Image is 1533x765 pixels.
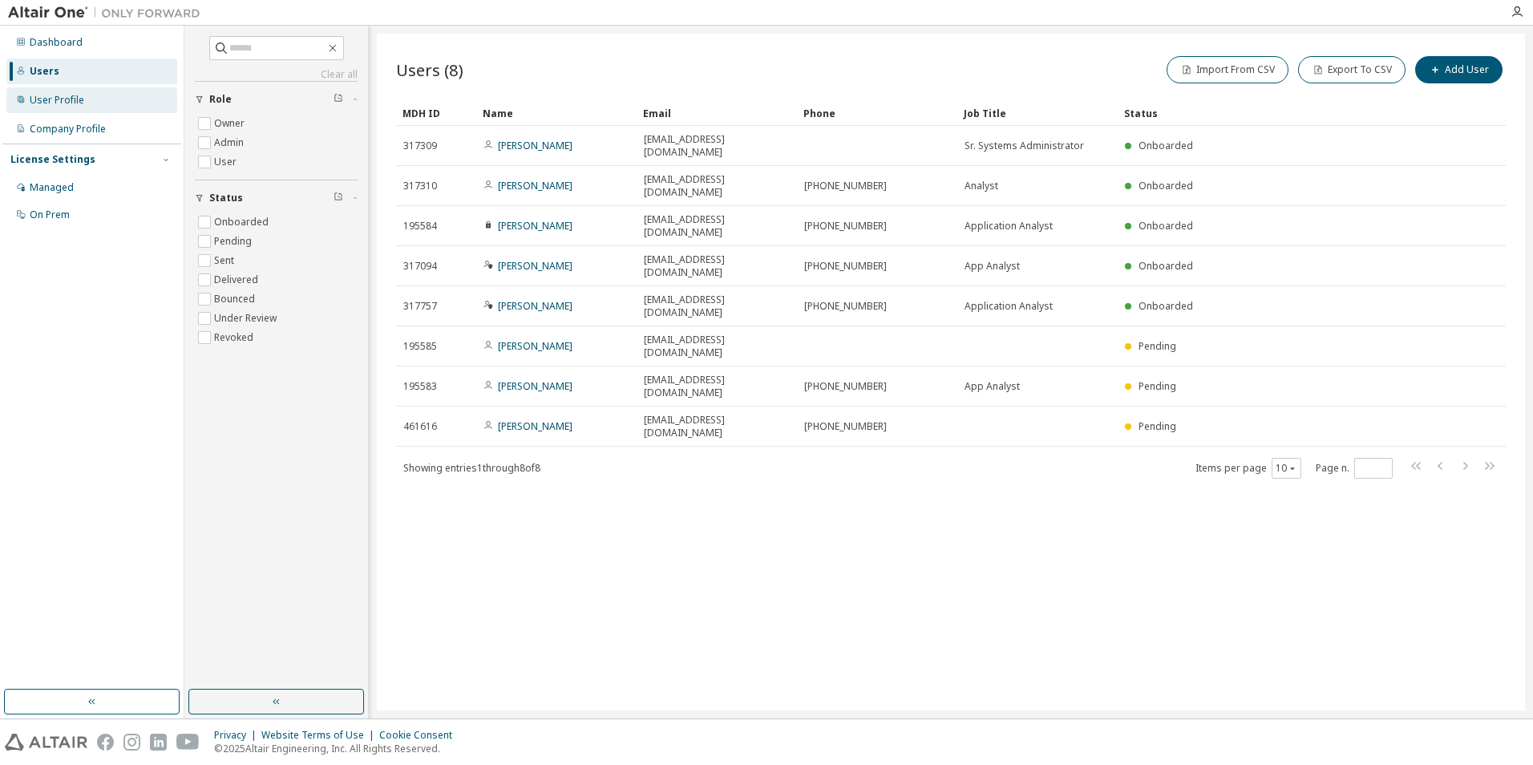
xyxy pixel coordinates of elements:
[403,300,437,313] span: 317757
[214,232,255,251] label: Pending
[403,420,437,433] span: 461616
[1139,299,1193,313] span: Onboarded
[8,5,208,21] img: Altair One
[214,309,280,328] label: Under Review
[483,100,630,126] div: Name
[643,100,791,126] div: Email
[644,334,790,359] span: [EMAIL_ADDRESS][DOMAIN_NAME]
[403,340,437,353] span: 195585
[1139,339,1176,353] span: Pending
[379,729,462,742] div: Cookie Consent
[30,208,70,221] div: On Prem
[804,180,887,192] span: [PHONE_NUMBER]
[498,259,572,273] a: [PERSON_NAME]
[1316,458,1393,479] span: Page n.
[334,93,343,106] span: Clear filter
[334,192,343,204] span: Clear filter
[10,153,95,166] div: License Settings
[123,734,140,751] img: instagram.svg
[964,100,1111,126] div: Job Title
[965,260,1020,273] span: App Analyst
[195,82,358,117] button: Role
[30,65,59,78] div: Users
[214,289,258,309] label: Bounced
[804,260,887,273] span: [PHONE_NUMBER]
[1139,379,1176,393] span: Pending
[498,219,572,233] a: [PERSON_NAME]
[1415,56,1503,83] button: Add User
[214,212,272,232] label: Onboarded
[150,734,167,751] img: linkedin.svg
[214,270,261,289] label: Delivered
[498,179,572,192] a: [PERSON_NAME]
[1139,419,1176,433] span: Pending
[644,173,790,199] span: [EMAIL_ADDRESS][DOMAIN_NAME]
[498,379,572,393] a: [PERSON_NAME]
[209,192,243,204] span: Status
[1124,100,1422,126] div: Status
[644,414,790,439] span: [EMAIL_ADDRESS][DOMAIN_NAME]
[965,300,1053,313] span: Application Analyst
[1139,179,1193,192] span: Onboarded
[1276,462,1297,475] button: 10
[261,729,379,742] div: Website Terms of Use
[1139,219,1193,233] span: Onboarded
[803,100,951,126] div: Phone
[176,734,200,751] img: youtube.svg
[498,339,572,353] a: [PERSON_NAME]
[214,742,462,755] p: © 2025 Altair Engineering, Inc. All Rights Reserved.
[403,461,540,475] span: Showing entries 1 through 8 of 8
[965,220,1053,233] span: Application Analyst
[209,93,232,106] span: Role
[804,420,887,433] span: [PHONE_NUMBER]
[214,729,261,742] div: Privacy
[1167,56,1288,83] button: Import From CSV
[403,380,437,393] span: 195583
[214,152,240,172] label: User
[965,180,998,192] span: Analyst
[30,123,106,136] div: Company Profile
[214,328,257,347] label: Revoked
[498,299,572,313] a: [PERSON_NAME]
[403,220,437,233] span: 195584
[644,253,790,279] span: [EMAIL_ADDRESS][DOMAIN_NAME]
[30,36,83,49] div: Dashboard
[97,734,114,751] img: facebook.svg
[965,140,1084,152] span: Sr. Systems Administrator
[5,734,87,751] img: altair_logo.svg
[644,374,790,399] span: [EMAIL_ADDRESS][DOMAIN_NAME]
[804,380,887,393] span: [PHONE_NUMBER]
[1139,139,1193,152] span: Onboarded
[195,68,358,81] a: Clear all
[1298,56,1406,83] button: Export To CSV
[403,140,437,152] span: 317309
[214,133,247,152] label: Admin
[965,380,1020,393] span: App Analyst
[1195,458,1301,479] span: Items per page
[1139,259,1193,273] span: Onboarded
[804,300,887,313] span: [PHONE_NUMBER]
[30,181,74,194] div: Managed
[644,133,790,159] span: [EMAIL_ADDRESS][DOMAIN_NAME]
[214,114,248,133] label: Owner
[644,213,790,239] span: [EMAIL_ADDRESS][DOMAIN_NAME]
[214,251,237,270] label: Sent
[804,220,887,233] span: [PHONE_NUMBER]
[498,419,572,433] a: [PERSON_NAME]
[396,59,463,81] span: Users (8)
[403,180,437,192] span: 317310
[498,139,572,152] a: [PERSON_NAME]
[30,94,84,107] div: User Profile
[195,180,358,216] button: Status
[644,293,790,319] span: [EMAIL_ADDRESS][DOMAIN_NAME]
[402,100,470,126] div: MDH ID
[403,260,437,273] span: 317094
